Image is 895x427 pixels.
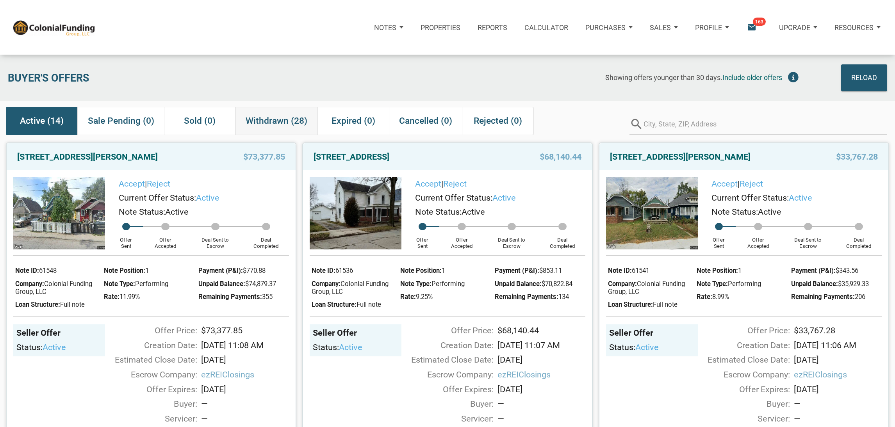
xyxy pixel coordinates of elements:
[421,23,460,32] p: Properties
[101,339,197,352] div: Creation Date:
[790,324,886,337] div: $33,767.28
[790,339,886,352] div: [DATE] 11:06 AM
[539,230,585,249] div: Deal Completed
[791,293,855,301] span: Remaining Payments:
[736,230,780,249] div: Offer Accepted
[197,383,293,396] div: [DATE]
[398,383,494,396] div: Offer Expires:
[201,413,289,425] div: —
[101,324,197,337] div: Offer Price:
[400,280,431,288] span: Note Type:
[738,10,770,44] button: email163
[629,114,644,135] i: search
[702,230,736,249] div: Offer Sent
[197,354,293,367] div: [DATE]
[712,293,729,301] span: 8.99%
[197,324,293,337] div: $73,377.85
[577,10,641,44] a: Purchases
[77,107,164,135] div: Sale Pending (0)
[697,267,738,274] span: Note Position:
[398,398,494,411] div: Buyer:
[497,368,586,381] span: ezREIClosings
[851,70,877,85] div: Reload
[497,413,586,425] div: —
[791,267,836,274] span: Payment (P&I):
[332,114,375,128] span: Expired (0)
[834,23,874,32] p: Resources
[16,342,43,352] span: Status:
[495,280,542,288] span: Unpaid Balance:
[585,23,626,32] p: Purchases
[686,10,738,44] a: Profile
[246,114,307,128] span: Withdrawn (28)
[313,327,398,338] div: Seller Offer
[312,267,335,274] span: Note ID:
[262,293,273,301] span: 355
[641,13,686,41] button: Sales
[104,293,119,301] span: Rate:
[310,177,402,249] img: 576902
[641,10,686,44] a: Sales
[398,413,494,425] div: Servicer:
[790,383,886,396] div: [DATE]
[790,354,886,367] div: [DATE]
[577,13,641,41] button: Purchases
[494,354,590,367] div: [DATE]
[794,398,882,411] div: —
[104,267,145,274] span: Note Position:
[398,368,494,381] div: Escrow Company:
[516,10,577,44] a: Calculator
[781,230,836,249] div: Deal Sent to Escrow
[198,293,262,301] span: Remaining Payments:
[357,301,381,308] span: Full note
[165,207,189,217] span: Active
[694,398,790,411] div: Buyer:
[758,207,781,217] span: Active
[145,267,149,274] span: 1
[135,280,168,288] span: Performing
[339,342,362,352] span: active
[314,150,389,164] a: [STREET_ADDRESS]
[439,230,484,249] div: Offer Accepted
[119,179,170,189] span: |
[542,280,572,288] span: $70,822.84
[443,179,467,189] a: Reject
[653,301,677,308] span: Full note
[610,150,751,164] a: [STREET_ADDRESS][PERSON_NAME]
[495,293,558,301] span: Remaining Payments:
[16,327,102,338] div: Seller Offer
[558,293,569,301] span: 134
[474,114,522,128] span: Rejected (0)
[826,13,889,41] button: Resources
[198,267,243,274] span: Payment (P&I):
[609,342,635,352] span: Status:
[399,114,452,128] span: Cancelled (0)
[104,280,135,288] span: Note Type:
[101,383,197,396] div: Offer Expires:
[608,280,637,288] span: Company:
[365,10,412,44] a: Notes
[494,339,590,352] div: [DATE] 11:07 AM
[540,150,581,164] span: $68,140.44
[416,293,433,301] span: 9.25%
[609,327,695,338] div: Seller Offer
[201,368,289,381] span: ezREIClosings
[6,107,77,135] div: Active (14)
[605,73,722,82] span: Showing offers younger than 30 days.
[15,280,44,288] span: Company:
[728,280,761,288] span: Performing
[836,230,882,249] div: Deal Completed
[335,267,353,274] span: 61536
[494,324,590,337] div: $68,140.44
[494,383,590,396] div: [DATE]
[15,267,39,274] span: Note ID:
[697,280,728,288] span: Note Type:
[398,324,494,337] div: Offer Price:
[119,207,165,217] span: Note Status:
[119,179,145,189] a: Accept
[694,383,790,396] div: Offer Expires:
[119,293,140,301] span: 11.99%
[398,354,494,367] div: Estimated Close Date:
[779,23,810,32] p: Upgrade
[838,280,869,288] span: $35,929.33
